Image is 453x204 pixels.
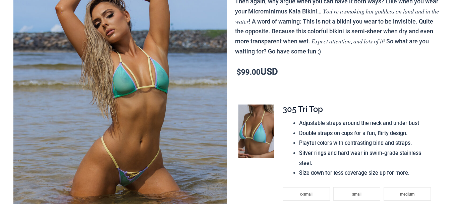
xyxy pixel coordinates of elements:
li: Playful colors with contrasting bind and straps. [299,138,434,148]
span: medium [400,192,414,197]
li: small [333,187,381,201]
li: Size down for less coverage size up for more. [299,168,434,178]
li: x-small [283,187,330,201]
span: x-small [300,192,313,197]
li: Adjustable straps around the neck and under bust [299,118,434,128]
span: 305 Tri Top [283,104,323,114]
li: Double straps on cups for a fun, flirty design. [299,128,434,138]
li: medium [384,187,431,201]
span: small [352,192,361,197]
p: USD [235,67,440,77]
bdi: 99.00 [237,68,261,76]
li: Silver rings and hard wear in swim-grade stainless steel. [299,148,434,168]
img: Kaia Electric Green 305 Top [238,105,274,158]
span: $ [237,68,241,76]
